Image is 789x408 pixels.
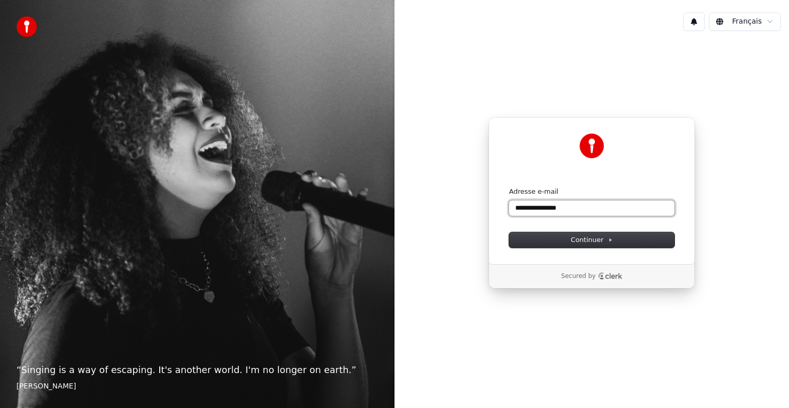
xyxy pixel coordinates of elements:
img: Youka [579,134,604,158]
img: youka [16,16,37,37]
footer: [PERSON_NAME] [16,381,378,392]
p: Secured by [561,272,595,281]
a: Clerk logo [598,272,623,280]
p: “ Singing is a way of escaping. It's another world. I'm no longer on earth. ” [16,363,378,377]
button: Continuer [509,232,674,248]
label: Adresse e-mail [509,187,558,196]
span: Continuer [571,235,613,245]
